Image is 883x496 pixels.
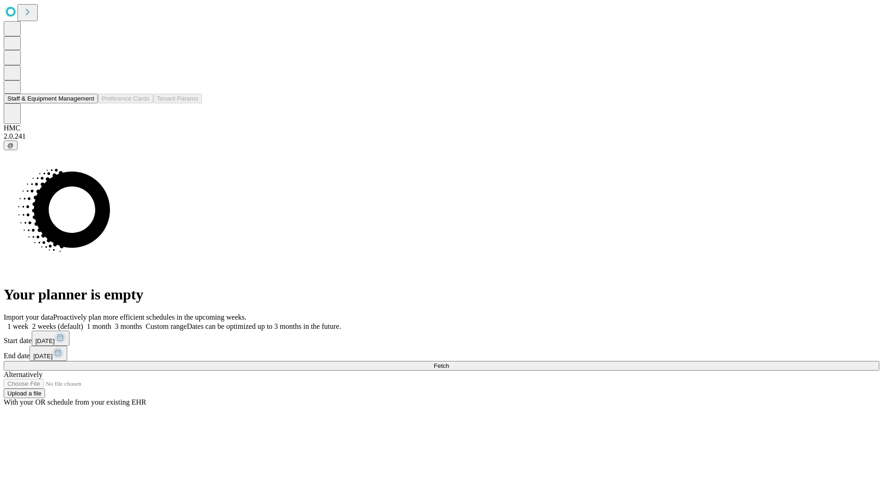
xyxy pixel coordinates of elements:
div: End date [4,346,879,361]
button: Staff & Equipment Management [4,94,98,103]
span: Alternatively [4,371,42,378]
span: With your OR schedule from your existing EHR [4,398,146,406]
button: [DATE] [32,331,69,346]
span: 2 weeks (default) [32,322,83,330]
button: [DATE] [29,346,67,361]
button: Upload a file [4,389,45,398]
button: Fetch [4,361,879,371]
div: 2.0.241 [4,132,879,141]
span: 1 week [7,322,29,330]
button: Tenant Params [153,94,202,103]
div: Start date [4,331,879,346]
span: Dates can be optimized up to 3 months in the future. [187,322,341,330]
span: [DATE] [35,338,55,344]
span: Fetch [434,362,449,369]
span: Proactively plan more efficient schedules in the upcoming weeks. [53,313,247,321]
span: Import your data [4,313,53,321]
span: @ [7,142,14,149]
span: Custom range [146,322,187,330]
div: HMC [4,124,879,132]
button: Preference Cards [98,94,153,103]
span: 1 month [87,322,111,330]
span: [DATE] [33,353,52,360]
h1: Your planner is empty [4,286,879,303]
span: 3 months [115,322,142,330]
button: @ [4,141,17,150]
